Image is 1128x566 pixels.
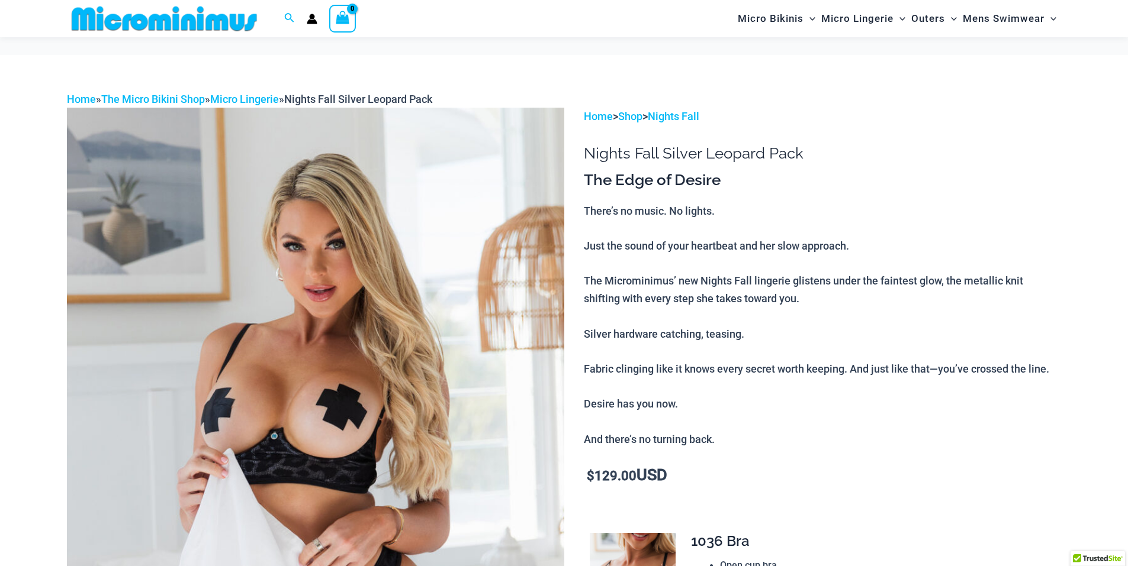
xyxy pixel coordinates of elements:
span: Micro Bikinis [738,4,804,34]
a: Home [67,93,96,105]
p: There’s no music. No lights. Just the sound of your heartbeat and her slow approach. The Micromin... [584,202,1061,448]
span: 1036 Bra [691,532,750,549]
span: Menu Toggle [1045,4,1056,34]
a: OutersMenu ToggleMenu Toggle [908,4,960,34]
span: Menu Toggle [945,4,957,34]
a: Account icon link [307,14,317,24]
a: Shop [618,110,642,122]
a: Micro BikinisMenu ToggleMenu Toggle [735,4,818,34]
a: View Shopping Cart, empty [329,5,356,32]
span: » » » [67,93,432,105]
h1: Nights Fall Silver Leopard Pack [584,144,1061,163]
span: Menu Toggle [894,4,905,34]
nav: Site Navigation [733,2,1062,35]
h3: The Edge of Desire [584,170,1061,190]
span: Menu Toggle [804,4,815,34]
span: Micro Lingerie [821,4,894,34]
a: Search icon link [284,11,295,26]
a: Micro LingerieMenu ToggleMenu Toggle [818,4,908,34]
p: > > [584,108,1061,125]
span: Mens Swimwear [963,4,1045,34]
span: Nights Fall Silver Leopard Pack [284,93,432,105]
a: Nights Fall [648,110,699,122]
a: Mens SwimwearMenu ToggleMenu Toggle [960,4,1059,34]
img: MM SHOP LOGO FLAT [67,5,262,32]
bdi: 129.00 [587,468,637,483]
a: Micro Lingerie [210,93,279,105]
a: Home [584,110,613,122]
span: Outers [911,4,945,34]
span: $ [587,468,594,483]
p: USD [584,467,1061,485]
a: The Micro Bikini Shop [101,93,205,105]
